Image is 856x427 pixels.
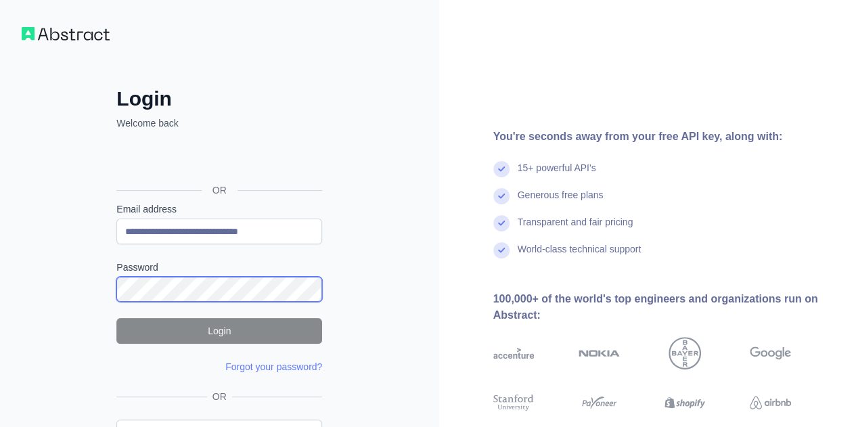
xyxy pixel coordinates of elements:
[116,318,322,344] button: Login
[225,361,322,372] a: Forgot your password?
[493,337,535,369] img: accenture
[750,392,791,413] img: airbnb
[493,188,510,204] img: check mark
[493,291,835,323] div: 100,000+ of the world's top engineers and organizations run on Abstract:
[116,116,322,130] p: Welcome back
[116,261,322,274] label: Password
[518,215,633,242] div: Transparent and fair pricing
[750,337,791,369] img: google
[202,183,238,197] span: OR
[579,392,620,413] img: payoneer
[579,337,620,369] img: nokia
[493,129,835,145] div: You're seconds away from your free API key, along with:
[664,392,706,413] img: shopify
[493,392,535,413] img: stanford university
[116,87,322,111] h2: Login
[110,145,326,175] iframe: Sign in with Google Button
[207,390,232,403] span: OR
[518,242,641,269] div: World-class technical support
[22,27,110,41] img: Workflow
[669,337,701,369] img: bayer
[116,202,322,216] label: Email address
[518,161,596,188] div: 15+ powerful API's
[493,215,510,231] img: check mark
[493,161,510,177] img: check mark
[493,242,510,259] img: check mark
[518,188,604,215] div: Generous free plans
